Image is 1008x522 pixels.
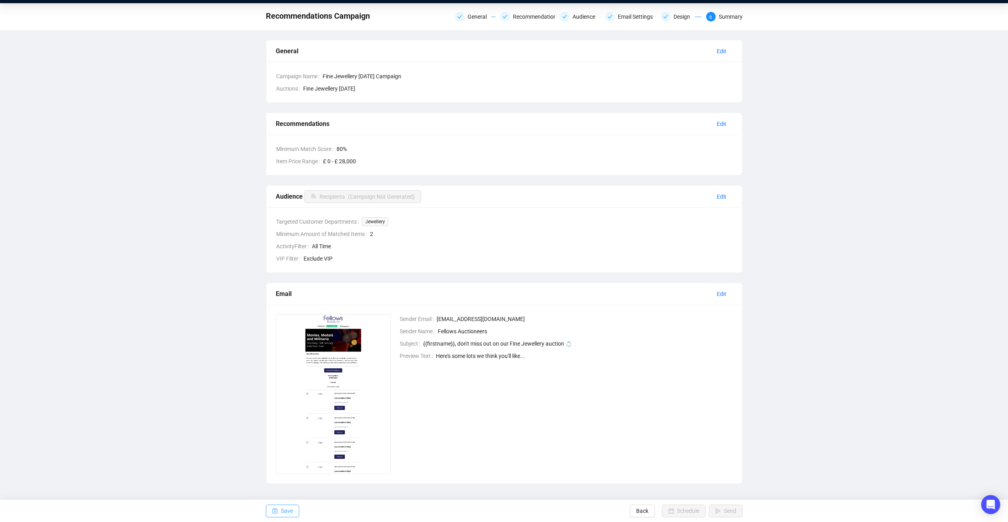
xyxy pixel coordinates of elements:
[276,217,362,226] span: Targeted Customer Departments
[276,242,312,251] span: ActivityFilter
[468,12,491,21] div: General
[673,12,695,21] div: Design
[304,190,421,203] button: Recipients(Campaign Not Generated)
[513,12,564,21] div: Recommendations
[438,327,733,336] span: Fellows Auctioneers
[423,339,733,348] span: {{firstname}}, don't miss out on our Fine Jewellery auction 💍
[281,500,293,522] span: Save
[661,12,701,21] div: Design
[276,157,323,166] span: Item Price Range
[457,14,462,19] span: check
[455,12,495,21] div: General
[636,500,648,522] span: Back
[710,288,733,300] button: Edit
[400,315,437,323] span: Sender Email
[276,314,391,474] img: 1736333918717-ikukjxjgCWh4XCMk.png
[370,230,733,238] span: 2
[312,242,733,251] span: All Time
[400,339,423,348] span: Subject
[276,46,710,56] div: General
[709,505,743,517] button: Send
[500,12,555,21] div: Recommendations
[303,84,355,93] span: Fine Jewellery [DATE]
[981,495,1000,514] div: Open Intercom Messenger
[618,12,658,21] div: Email Settings
[562,14,567,19] span: check
[663,14,668,19] span: check
[503,14,507,19] span: check
[276,119,710,129] div: Recommendations
[436,352,733,360] span: Here's some lots we think you'll like...
[608,14,612,19] span: check
[437,315,733,323] span: [EMAIL_ADDRESS][DOMAIN_NAME]
[266,505,299,517] button: Save
[717,120,726,128] span: Edit
[662,505,706,517] button: Schedule
[276,254,304,263] span: VIP Filter
[304,254,733,263] span: Exclude VIP
[560,12,600,21] div: Audience
[337,145,733,153] span: 80 %
[276,193,421,200] span: Audience
[605,12,656,21] div: Email Settings
[266,10,370,22] span: Recommendations Campaign
[573,12,600,21] div: Audience
[400,327,438,336] span: Sender Name
[717,192,726,201] span: Edit
[717,47,726,56] span: Edit
[400,352,436,360] span: Preview Text
[710,190,733,203] button: Edit
[276,145,337,153] span: Minimum Match Score
[276,289,710,299] div: Email
[719,12,743,21] div: Summary
[272,508,278,514] span: save
[717,290,726,298] span: Edit
[706,12,743,21] div: 6Summary
[323,157,733,166] span: £ 0 - £ 28,000
[630,505,655,517] button: Back
[362,217,388,226] span: Jewellery
[710,118,733,130] button: Edit
[276,230,370,238] span: Minimum Amount of Matched Items
[323,72,733,81] span: Fine Jewellery [DATE] Campaign
[709,14,712,20] span: 6
[276,84,303,93] span: Auctions
[710,45,733,58] button: Edit
[276,72,323,81] span: Campaign Name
